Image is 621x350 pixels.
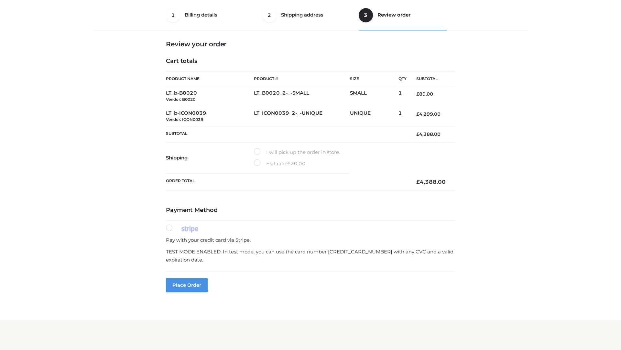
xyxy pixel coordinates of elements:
[416,111,441,117] bdi: 4,299.00
[416,91,419,97] span: £
[166,142,254,173] th: Shipping
[166,173,407,191] th: Order Total
[166,97,195,102] small: Vendor: B0020
[254,71,350,86] th: Product #
[398,71,407,86] th: Qty
[166,278,208,292] button: Place order
[166,126,407,142] th: Subtotal
[398,86,407,106] td: 1
[287,160,306,167] bdi: 20.00
[350,86,398,106] td: SMALL
[350,106,398,126] td: UNIQUE
[166,58,455,65] h4: Cart totals
[416,179,420,185] span: £
[287,160,290,167] span: £
[254,148,340,157] label: I will pick up the order in store.
[166,86,254,106] td: LT_b-B0020
[166,106,254,126] td: LT_b-ICON0039
[407,72,455,86] th: Subtotal
[416,131,419,137] span: £
[254,106,350,126] td: LT_ICON0039_2-_-UNIQUE
[254,159,306,168] label: Flat rate:
[166,207,455,214] h4: Payment Method
[398,106,407,126] td: 1
[166,117,203,122] small: Vendor: ICON0039
[416,179,446,185] bdi: 4,388.00
[416,131,441,137] bdi: 4,388.00
[416,91,433,97] bdi: 89.00
[254,86,350,106] td: LT_B0020_2-_-SMALL
[416,111,419,117] span: £
[166,236,455,244] p: Pay with your credit card via Stripe.
[166,71,254,86] th: Product Name
[350,72,395,86] th: Size
[166,248,455,264] p: TEST MODE ENABLED. In test mode, you can use the card number [CREDIT_CARD_NUMBER] with any CVC an...
[166,40,455,48] h3: Review your order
